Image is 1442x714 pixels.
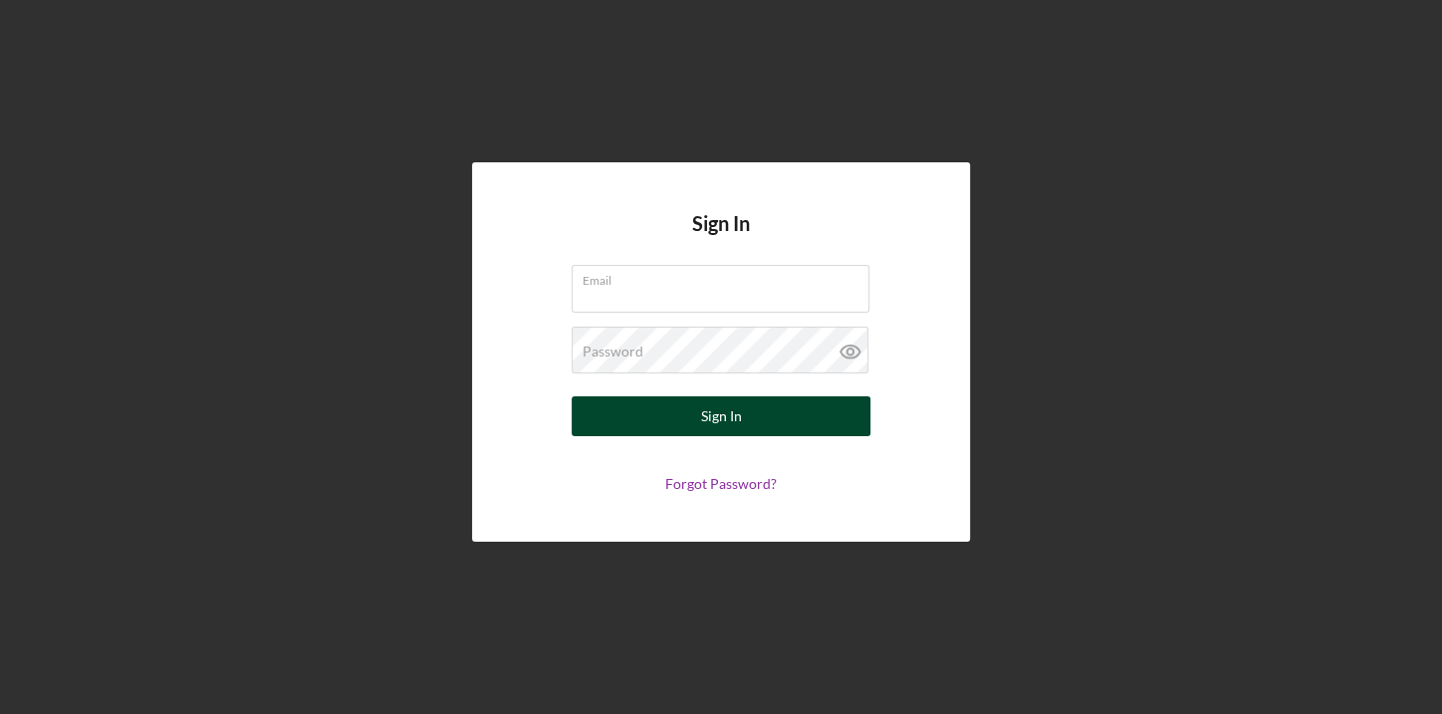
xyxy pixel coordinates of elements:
[583,266,869,288] label: Email
[665,475,777,492] a: Forgot Password?
[572,396,870,436] button: Sign In
[692,212,750,265] h4: Sign In
[583,344,643,359] label: Password
[701,396,742,436] div: Sign In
